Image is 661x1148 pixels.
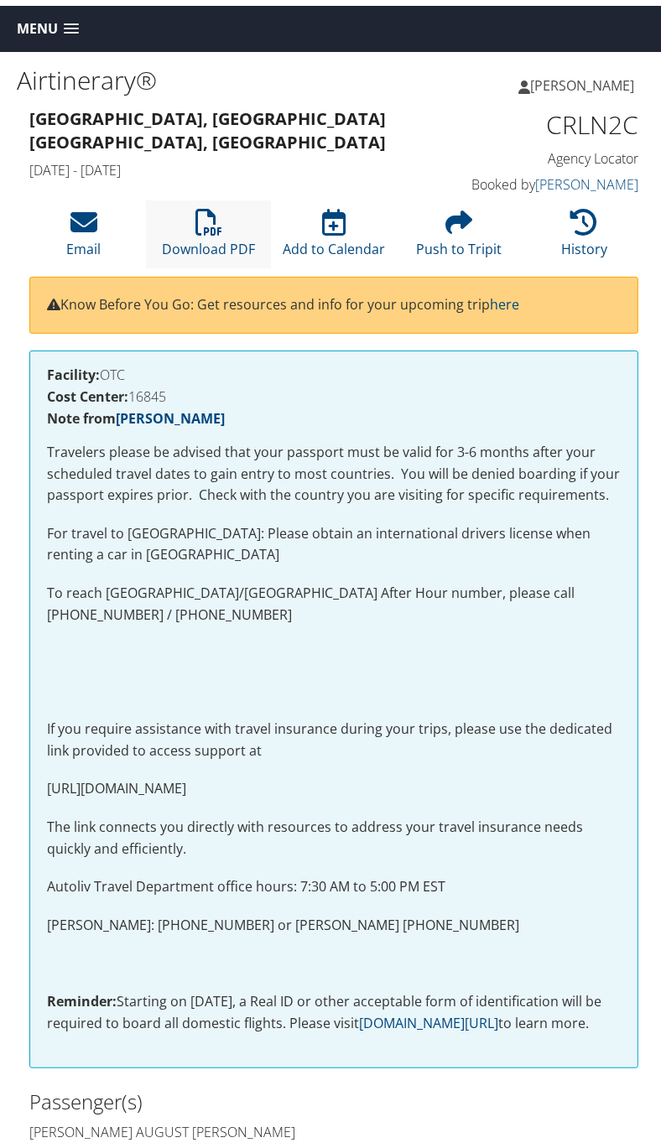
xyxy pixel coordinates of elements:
p: Know Before You Go: Get resources and info for your upcoming trip [47,288,621,310]
h4: [PERSON_NAME] august [PERSON_NAME] [29,1117,321,1135]
p: To reach [GEOGRAPHIC_DATA]/[GEOGRAPHIC_DATA] After Hour number, please call [PHONE_NUMBER] / [PHO... [47,577,621,620]
span: [PERSON_NAME] [530,70,634,89]
a: Push to Tripit [416,212,502,252]
span: Menu [17,15,58,31]
strong: Cost Center: [47,382,128,400]
h1: Airtinerary® [17,57,334,92]
p: For travel to [GEOGRAPHIC_DATA]: Please obtain an international drivers license when renting a ca... [47,517,621,560]
h1: CRLN2C [452,101,638,137]
p: Travelers please be advised that your passport must be valid for 3-6 months after your scheduled ... [47,436,621,501]
p: Autoliv Travel Department office hours: 7:30 AM to 5:00 PM EST [47,870,621,892]
a: [PERSON_NAME] [535,169,638,188]
a: [DOMAIN_NAME][URL] [359,1008,498,1026]
a: Add to Calendar [283,212,385,252]
p: Starting on [DATE], a Real ID or other acceptable form of identification will be required to boar... [47,985,621,1028]
a: [PERSON_NAME] [116,403,225,422]
h4: Booked by [452,169,638,188]
p: The link connects you directly with resources to address your travel insurance needs quickly and ... [47,811,621,854]
strong: Note from [47,403,225,422]
p: [PERSON_NAME]: [PHONE_NUMBER] or [PERSON_NAME] [PHONE_NUMBER] [47,909,621,931]
a: History [561,212,607,252]
a: Email [66,212,101,252]
h4: Agency Locator [452,143,638,162]
strong: Facility: [47,360,100,378]
p: [URL][DOMAIN_NAME] [47,772,621,794]
strong: Reminder: [47,986,117,1005]
h4: [DATE] - [DATE] [29,155,427,174]
a: Menu [8,9,87,37]
h2: Passenger(s) [29,1082,321,1110]
strong: [GEOGRAPHIC_DATA], [GEOGRAPHIC_DATA] [GEOGRAPHIC_DATA], [GEOGRAPHIC_DATA] [29,101,386,148]
a: [PERSON_NAME] [518,55,651,105]
h4: OTC [47,362,621,376]
h4: 16845 [47,384,621,397]
a: here [490,289,519,308]
a: Download PDF [162,212,255,252]
p: If you require assistance with travel insurance during your trips, please use the dedicated link ... [47,713,621,756]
